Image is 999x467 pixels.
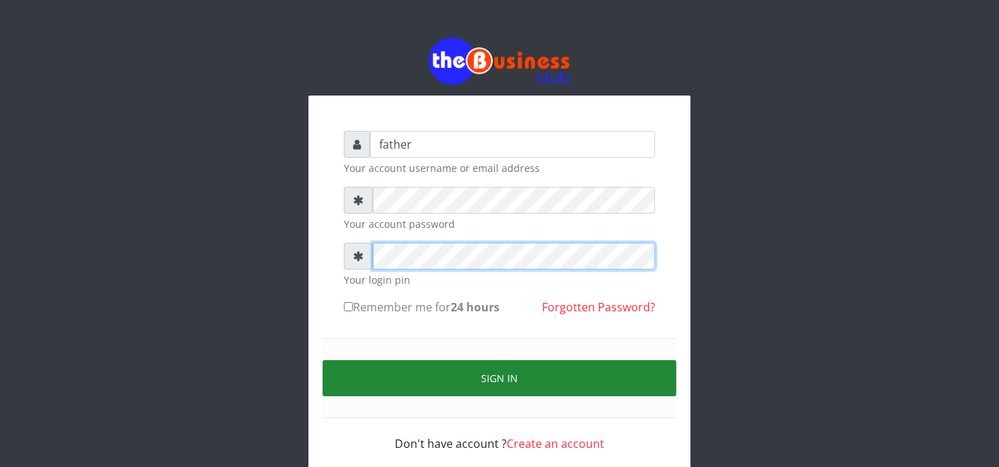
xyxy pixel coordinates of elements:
[344,217,655,231] small: Your account password
[542,299,655,315] a: Forgotten Password?
[507,436,604,451] a: Create an account
[344,302,353,311] input: Remember me for24 hours
[344,272,655,287] small: Your login pin
[344,418,655,452] div: Don't have account ?
[344,299,499,316] label: Remember me for
[323,360,676,396] button: Sign in
[344,161,655,175] small: Your account username or email address
[451,299,499,315] b: 24 hours
[370,131,655,158] input: Username or email address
